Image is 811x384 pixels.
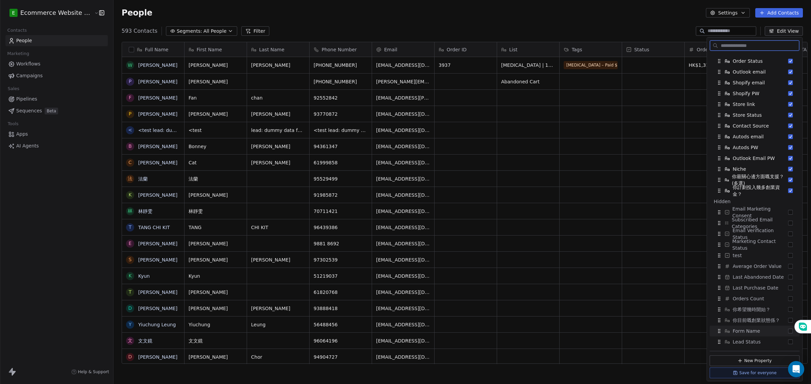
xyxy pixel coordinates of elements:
span: test [733,252,742,259]
span: [PERSON_NAME] [251,143,305,150]
span: Sequences [16,107,42,114]
div: D [128,305,132,312]
span: Beta [45,108,58,114]
span: 95529499 [314,175,368,182]
span: [EMAIL_ADDRESS][DOMAIN_NAME] [376,224,430,231]
span: HK$1,312 [689,62,743,68]
div: P [128,78,131,85]
div: Status [622,42,684,57]
span: Order Total [697,46,723,53]
div: Outlook email [710,66,800,77]
div: Last Name [247,42,309,57]
span: Apps [16,131,28,138]
a: [PERSON_NAME] [138,354,177,360]
span: Lead Status [733,338,761,345]
span: Chor [251,354,305,360]
span: 96064196 [314,337,368,344]
div: 你計劃投入幾多創業資金？ [710,185,800,196]
span: [PHONE_NUMBER] [314,62,368,68]
span: <test [189,127,243,134]
span: 593 Contacts [122,27,157,35]
span: 3937 [439,62,493,68]
span: Email Verification Status [733,227,788,241]
button: Add Contacts [755,8,803,18]
span: Yiuchung [189,321,243,328]
span: Campaigns [16,72,43,79]
div: Order ID [435,42,497,57]
div: Contact Source [710,120,800,131]
span: 56488456 [314,321,368,328]
span: 61999858 [314,159,368,166]
span: Outlook Email PW [733,155,775,162]
span: [PERSON_NAME] [189,354,243,360]
span: E [12,9,15,16]
span: Email Marketing Consent [732,205,788,219]
div: S [128,256,131,263]
span: Bonney [189,143,243,150]
span: [EMAIL_ADDRESS][DOMAIN_NAME] [376,192,430,198]
div: First Name [185,42,247,57]
a: Apps [5,129,108,140]
span: Contacts [4,25,30,35]
div: Email Marketing Consent [710,207,800,218]
div: Autods email [710,131,800,142]
a: TANG CHI KIT [138,225,170,230]
div: < [128,127,132,134]
span: CHI KIT [251,224,305,231]
span: [PERSON_NAME] [251,159,305,166]
div: 文 [128,337,132,344]
button: New Property [710,355,800,366]
span: Sales [5,84,22,94]
span: [PERSON_NAME] [189,240,243,247]
span: 93888418 [314,305,368,312]
span: [PERSON_NAME] [189,78,243,85]
a: [PERSON_NAME] [138,95,177,101]
a: [PERSON_NAME] [138,79,177,84]
span: <test lead: dummy data for 如果想進一步了解請填寫你的whatsapp號碼以便聯絡_> [314,127,368,134]
span: [PERSON_NAME][EMAIL_ADDRESS][DOMAIN_NAME] [376,78,430,85]
div: Niche [710,164,800,174]
div: grid [122,57,185,364]
span: Workflows [16,60,41,67]
span: Status [634,46,649,53]
a: [PERSON_NAME] [138,144,177,149]
span: Store link [733,101,755,108]
span: [EMAIL_ADDRESS][DOMAIN_NAME] [376,175,430,182]
span: 你最關心邊方面嘅支援？ (多選) [732,173,788,187]
div: Email Verification Status [710,228,800,239]
div: 你希望幾時開始？ [710,304,800,315]
div: Open Intercom Messenger [788,361,804,377]
div: C [128,159,132,166]
span: Tools [5,119,21,129]
span: Tags [572,46,582,53]
span: [EMAIL_ADDRESS][DOMAIN_NAME] [376,321,430,328]
div: K [128,272,131,279]
span: 94904727 [314,354,368,360]
span: [PERSON_NAME] [251,305,305,312]
span: [PERSON_NAME] [189,192,243,198]
span: Autods PW [733,144,758,151]
span: First Name [197,46,222,53]
div: Phone Number [310,42,372,57]
span: [EMAIL_ADDRESS][DOMAIN_NAME] [376,127,430,134]
span: [PERSON_NAME] [189,62,243,68]
div: Hidden [714,198,795,205]
a: 林靜雯 [138,209,152,214]
div: Order Status [710,56,800,66]
span: Niche [733,166,746,172]
button: Edit View [765,26,803,36]
span: 51219037 [314,273,368,279]
span: Phone Number [322,46,357,53]
span: Last Name [259,46,285,53]
div: Tags [560,42,622,57]
div: T [128,289,131,296]
span: 法蘭 [189,175,243,182]
span: [PERSON_NAME] [251,256,305,263]
span: Shopify PW [733,90,759,97]
div: Order Total [685,42,747,57]
span: 93770872 [314,111,368,117]
button: Save for everyone [710,367,800,378]
div: Subscribed Email Categories [710,218,800,228]
span: chan [251,94,305,101]
span: [EMAIL_ADDRESS][DOMAIN_NAME] [376,208,430,215]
